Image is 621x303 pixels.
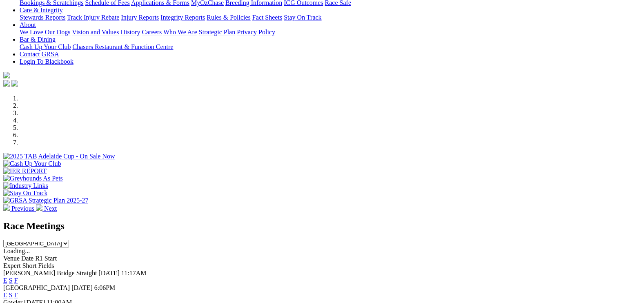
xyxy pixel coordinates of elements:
img: 2025 TAB Adelaide Cup - On Sale Now [3,153,115,160]
a: Rules & Policies [207,14,251,21]
a: Next [36,205,57,212]
span: 6:06PM [94,284,116,291]
a: Integrity Reports [160,14,205,21]
a: Fact Sheets [252,14,282,21]
a: S [9,292,13,299]
a: Privacy Policy [237,29,275,36]
span: Expert [3,262,21,269]
span: [GEOGRAPHIC_DATA] [3,284,70,291]
span: Previous [11,205,34,212]
img: chevron-left-pager-white.svg [3,204,10,211]
span: [DATE] [71,284,93,291]
a: Cash Up Your Club [20,43,71,50]
a: E [3,277,7,284]
h2: Race Meetings [3,221,618,232]
a: Injury Reports [121,14,159,21]
a: Login To Blackbook [20,58,73,65]
img: IER REPORT [3,167,47,175]
a: Track Injury Rebate [67,14,119,21]
img: chevron-right-pager-white.svg [36,204,42,211]
a: We Love Our Dogs [20,29,70,36]
a: About [20,21,36,28]
span: Loading... [3,247,30,254]
img: Stay On Track [3,189,47,197]
span: Fields [38,262,54,269]
a: E [3,292,7,299]
span: Next [44,205,57,212]
div: Care & Integrity [20,14,618,21]
a: Contact GRSA [20,51,59,58]
a: Careers [142,29,162,36]
a: History [120,29,140,36]
span: 11:17AM [121,270,147,276]
a: Who We Are [163,29,197,36]
a: Bar & Dining [20,36,56,43]
span: Venue [3,255,20,262]
a: Care & Integrity [20,7,63,13]
div: About [20,29,618,36]
img: Industry Links [3,182,48,189]
a: Vision and Values [72,29,119,36]
span: R1 Start [35,255,57,262]
div: Bar & Dining [20,43,618,51]
span: Date [21,255,33,262]
a: F [14,277,18,284]
img: facebook.svg [3,80,10,87]
img: Cash Up Your Club [3,160,61,167]
img: twitter.svg [11,80,18,87]
span: [PERSON_NAME] Bridge Straight [3,270,97,276]
span: Short [22,262,37,269]
a: Chasers Restaurant & Function Centre [72,43,173,50]
img: logo-grsa-white.png [3,72,10,78]
a: Previous [3,205,36,212]
a: Stay On Track [284,14,321,21]
img: GRSA Strategic Plan 2025-27 [3,197,88,204]
img: Greyhounds As Pets [3,175,63,182]
span: [DATE] [98,270,120,276]
a: F [14,292,18,299]
a: Stewards Reports [20,14,65,21]
a: Strategic Plan [199,29,235,36]
a: S [9,277,13,284]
